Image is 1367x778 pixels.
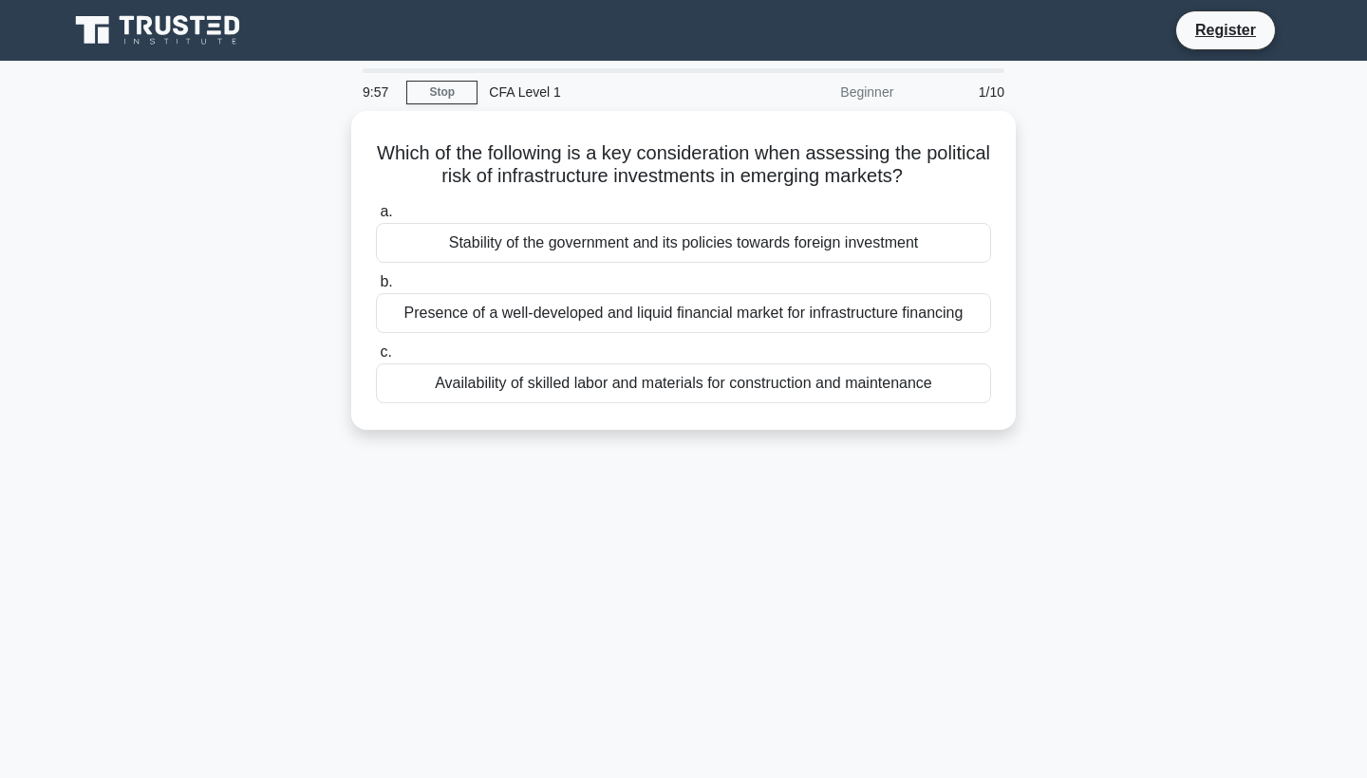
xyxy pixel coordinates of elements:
span: b. [380,273,392,289]
a: Stop [406,81,478,104]
div: CFA Level 1 [478,73,739,111]
div: Beginner [739,73,905,111]
div: Availability of skilled labor and materials for construction and maintenance [376,363,991,403]
div: Presence of a well-developed and liquid financial market for infrastructure financing [376,293,991,333]
a: Register [1184,18,1267,42]
span: c. [380,343,391,360]
span: a. [380,203,392,219]
h5: Which of the following is a key consideration when assessing the political risk of infrastructure... [374,141,993,189]
div: Stability of the government and its policies towards foreign investment [376,223,991,263]
div: 9:57 [351,73,406,111]
div: 1/10 [905,73,1016,111]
